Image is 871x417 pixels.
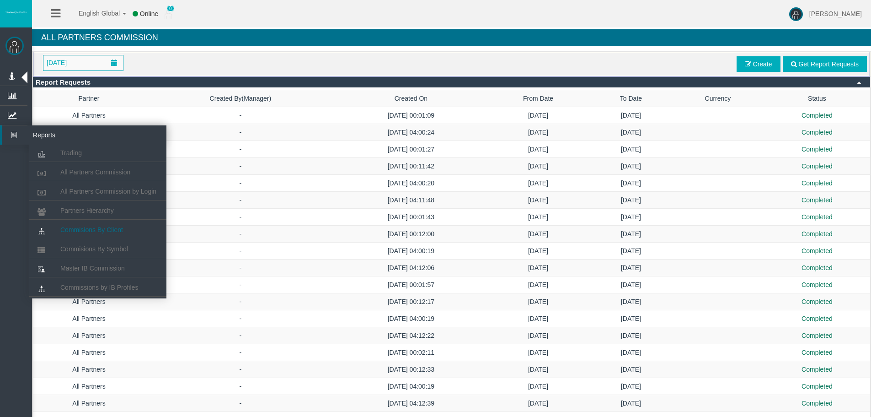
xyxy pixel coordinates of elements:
[590,378,672,395] td: [DATE]
[29,222,166,238] a: Commisions By Client
[764,361,870,378] td: Completed
[486,260,590,276] td: [DATE]
[336,260,486,276] td: [DATE] 04:12:06
[29,279,166,296] a: Commissions by IB Profiles
[145,209,336,226] td: -
[145,192,336,209] td: -
[336,124,486,141] td: [DATE] 04:00:24
[486,175,590,192] td: [DATE]
[29,202,166,219] a: Partners Hierarchy
[33,361,145,378] td: All Partners
[336,175,486,192] td: [DATE] 04:00:20
[486,310,590,327] td: [DATE]
[33,293,145,310] td: All Partners
[590,192,672,209] td: [DATE]
[764,395,870,412] td: Completed
[336,293,486,310] td: [DATE] 00:12:17
[336,395,486,412] td: [DATE] 04:12:39
[486,327,590,344] td: [DATE]
[140,10,158,17] span: Online
[486,293,590,310] td: [DATE]
[590,395,672,412] td: [DATE]
[590,209,672,226] td: [DATE]
[590,90,672,107] td: To Date
[44,56,69,69] span: [DATE]
[486,124,590,141] td: [DATE]
[590,293,672,310] td: [DATE]
[590,124,672,141] td: [DATE]
[29,260,166,276] a: Master IB Commission
[336,158,486,175] td: [DATE] 00:11:42
[33,90,145,107] td: Partner
[764,276,870,293] td: Completed
[590,327,672,344] td: [DATE]
[29,183,166,200] a: All Partners Commission by Login
[590,158,672,175] td: [DATE]
[29,164,166,180] a: All Partners Commission
[33,378,145,395] td: All Partners
[672,90,764,107] td: Currency
[764,310,870,327] td: Completed
[336,107,486,124] td: [DATE] 00:01:09
[145,175,336,192] td: -
[764,344,870,361] td: Completed
[486,209,590,226] td: [DATE]
[145,276,336,293] td: -
[145,361,336,378] td: -
[67,10,120,17] span: English Global
[764,243,870,260] td: Completed
[336,90,486,107] td: Created On
[590,276,672,293] td: [DATE]
[336,192,486,209] td: [DATE] 04:11:48
[764,124,870,141] td: Completed
[336,209,486,226] td: [DATE] 00:01:43
[486,226,590,243] td: [DATE]
[809,10,862,17] span: [PERSON_NAME]
[789,7,803,21] img: user-image
[33,310,145,327] td: All Partners
[764,175,870,192] td: Completed
[60,188,156,195] span: All Partners Commission by Login
[486,158,590,175] td: [DATE]
[486,192,590,209] td: [DATE]
[145,344,336,361] td: -
[486,141,590,158] td: [DATE]
[764,141,870,158] td: Completed
[764,107,870,124] td: Completed
[486,344,590,361] td: [DATE]
[36,78,91,86] span: Report Requests
[145,141,336,158] td: -
[336,378,486,395] td: [DATE] 04:00:19
[145,260,336,276] td: -
[60,265,125,272] span: Master IB Commission
[590,141,672,158] td: [DATE]
[764,378,870,395] td: Completed
[60,149,82,157] span: Trading
[145,310,336,327] td: -
[590,107,672,124] td: [DATE]
[60,284,138,291] span: Commissions by IB Profiles
[753,60,772,68] span: Create
[26,125,116,145] span: Reports
[5,11,27,14] img: logo.svg
[336,327,486,344] td: [DATE] 04:12:22
[165,10,172,19] img: user_small.png
[60,226,123,233] span: Commisions By Client
[336,276,486,293] td: [DATE] 00:01:57
[2,125,166,145] a: Reports
[145,158,336,175] td: -
[764,226,870,243] td: Completed
[145,243,336,260] td: -
[590,243,672,260] td: [DATE]
[145,293,336,310] td: -
[33,327,145,344] td: All Partners
[590,361,672,378] td: [DATE]
[33,395,145,412] td: All Partners
[764,293,870,310] td: Completed
[60,168,130,176] span: All Partners Commission
[486,276,590,293] td: [DATE]
[145,395,336,412] td: -
[336,226,486,243] td: [DATE] 00:12:00
[60,245,128,253] span: Commisions By Symbol
[167,5,174,11] span: 0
